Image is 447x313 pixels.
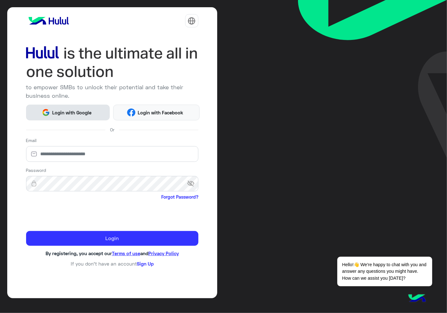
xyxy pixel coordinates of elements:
[26,151,42,157] img: email
[26,231,198,246] button: Login
[406,288,428,310] img: hulul-logo.png
[26,137,37,144] label: Email
[42,108,50,117] img: Google
[50,109,94,116] span: Login with Google
[26,44,198,81] img: hululLoginTitle_EN.svg
[337,257,432,286] span: Hello!👋 We're happy to chat with you and answer any questions you might have. How can we assist y...
[26,202,122,226] iframe: reCAPTCHA
[26,83,198,100] p: to empower SMBs to unlock their potential and take their business online.
[26,105,110,120] button: Login with Google
[112,250,140,256] a: Terms of use
[148,250,179,256] a: Privacy Policy
[26,167,47,173] label: Password
[46,250,112,256] span: By registering, you accept our
[137,261,154,266] a: Sign Up
[113,105,199,120] button: Login with Facebook
[26,14,71,27] img: logo
[26,261,198,266] h6: If you don’t have an account
[140,250,148,256] span: and
[26,180,42,187] img: lock
[188,17,196,25] img: tab
[161,194,198,200] a: Forgot Password?
[110,126,114,133] span: Or
[135,109,186,116] span: Login with Facebook
[127,108,135,117] img: Facebook
[187,178,198,189] span: visibility_off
